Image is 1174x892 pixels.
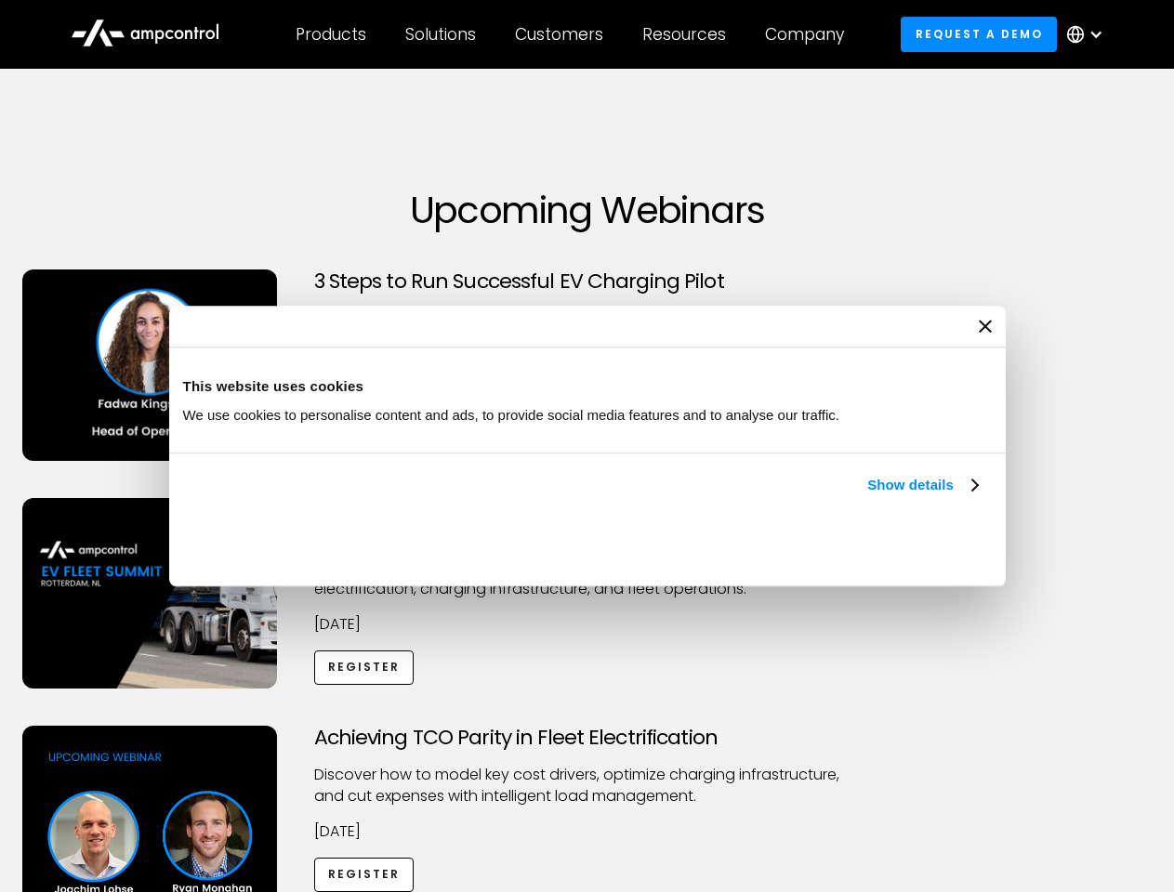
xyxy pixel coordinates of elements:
[314,821,861,842] p: [DATE]
[314,269,861,294] h3: 3 Steps to Run Successful EV Charging Pilot
[867,474,977,496] a: Show details
[718,518,984,571] button: Okay
[765,24,844,45] div: Company
[515,24,603,45] div: Customers
[642,24,726,45] div: Resources
[405,24,476,45] div: Solutions
[314,650,415,685] a: Register
[296,24,366,45] div: Products
[183,407,840,423] span: We use cookies to personalise content and ads, to provide social media features and to analyse ou...
[314,614,861,635] p: [DATE]
[314,726,861,750] h3: Achieving TCO Parity in Fleet Electrification
[979,320,992,333] button: Close banner
[314,765,861,807] p: Discover how to model key cost drivers, optimize charging infrastructure, and cut expenses with i...
[314,858,415,892] a: Register
[901,17,1057,51] a: Request a demo
[183,375,992,398] div: This website uses cookies
[22,188,1153,232] h1: Upcoming Webinars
